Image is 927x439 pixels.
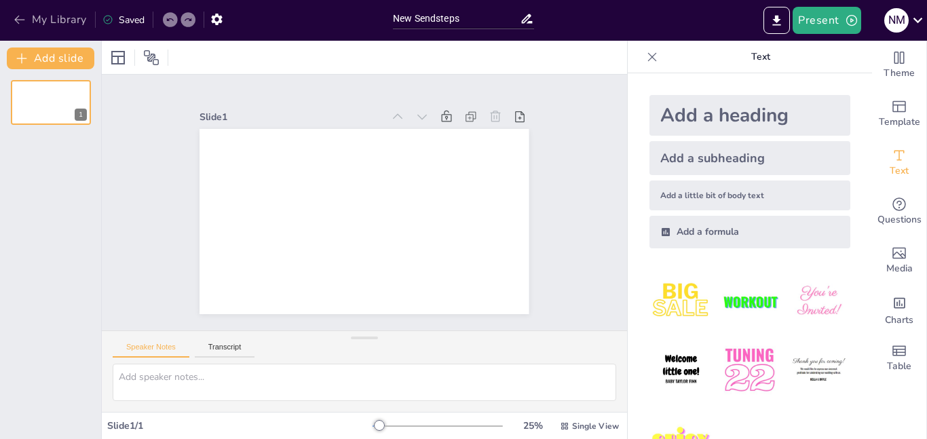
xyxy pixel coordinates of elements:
[195,343,255,358] button: Transcript
[879,115,920,130] span: Template
[516,419,549,432] div: 25 %
[872,41,926,90] div: Change the overall theme
[787,270,850,333] img: 3.jpeg
[872,285,926,334] div: Add charts and graphs
[884,8,909,33] div: N M
[102,14,145,26] div: Saved
[887,359,911,374] span: Table
[884,7,909,34] button: N M
[872,90,926,138] div: Add ready made slides
[649,95,850,136] div: Add a heading
[872,236,926,285] div: Add images, graphics, shapes or video
[107,47,129,69] div: Layout
[886,261,913,276] span: Media
[787,339,850,402] img: 6.jpeg
[884,66,915,81] span: Theme
[572,421,619,432] span: Single View
[649,270,713,333] img: 1.jpeg
[718,339,781,402] img: 5.jpeg
[885,313,913,328] span: Charts
[663,41,858,73] p: Text
[872,138,926,187] div: Add text boxes
[718,270,781,333] img: 2.jpeg
[389,18,457,195] div: Slide 1
[793,7,860,34] button: Present
[763,7,790,34] button: Export to PowerPoint
[872,334,926,383] div: Add a table
[10,9,92,31] button: My Library
[877,212,922,227] span: Questions
[649,216,850,248] div: Add a formula
[11,80,91,125] div: 1
[872,187,926,236] div: Get real-time input from your audience
[113,343,189,358] button: Speaker Notes
[649,141,850,175] div: Add a subheading
[107,419,373,432] div: Slide 1 / 1
[890,164,909,178] span: Text
[7,47,94,69] button: Add slide
[649,180,850,210] div: Add a little bit of body text
[75,109,87,121] div: 1
[393,9,520,28] input: Insert title
[143,50,159,66] span: Position
[649,339,713,402] img: 4.jpeg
